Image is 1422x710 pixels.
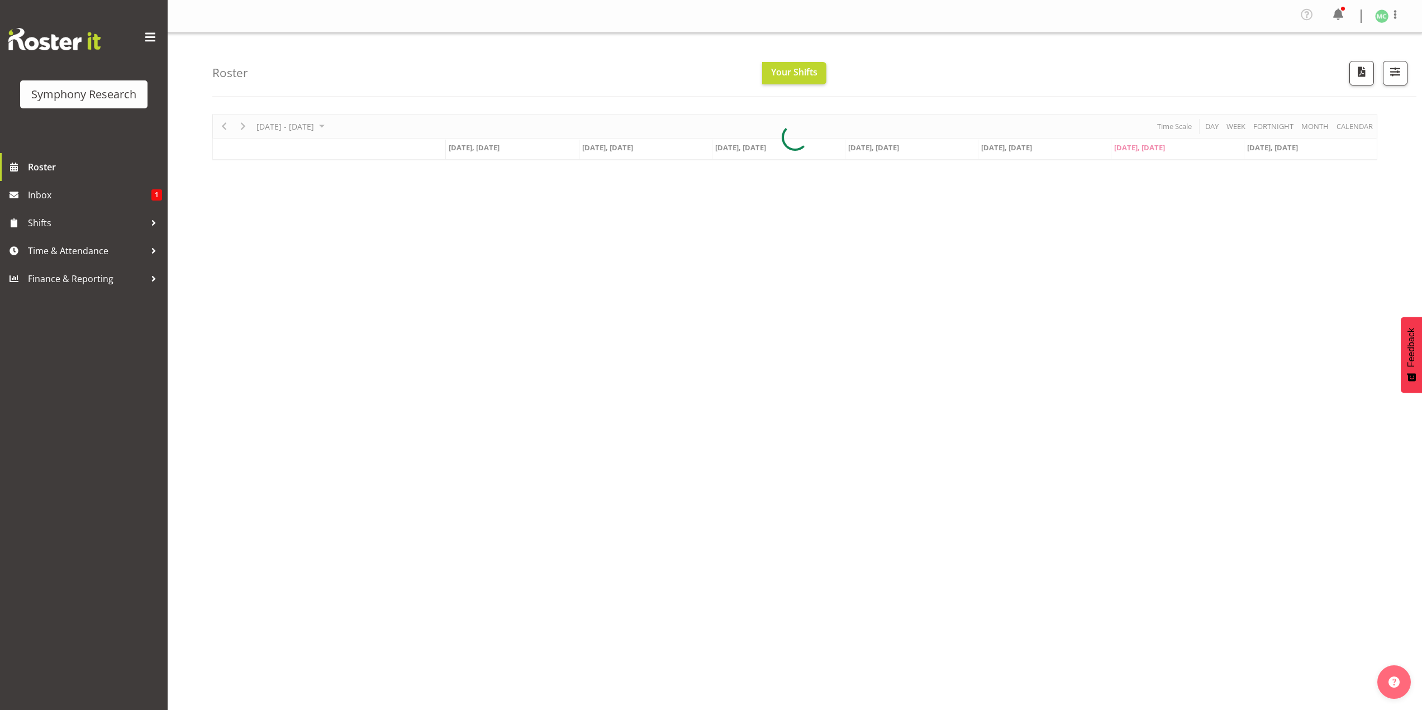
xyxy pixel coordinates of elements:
[762,62,826,84] button: Your Shifts
[28,242,145,259] span: Time & Attendance
[1375,9,1388,23] img: matthew-coleman1906.jpg
[151,189,162,201] span: 1
[28,215,145,231] span: Shifts
[1406,328,1416,367] span: Feedback
[28,159,162,175] span: Roster
[771,66,817,78] span: Your Shifts
[1388,676,1400,688] img: help-xxl-2.png
[28,187,151,203] span: Inbox
[212,66,248,79] h4: Roster
[1383,61,1407,85] button: Filter Shifts
[1401,317,1422,393] button: Feedback - Show survey
[31,86,136,103] div: Symphony Research
[28,270,145,287] span: Finance & Reporting
[8,28,101,50] img: Rosterit website logo
[1349,61,1374,85] button: Download a PDF of the roster according to the set date range.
